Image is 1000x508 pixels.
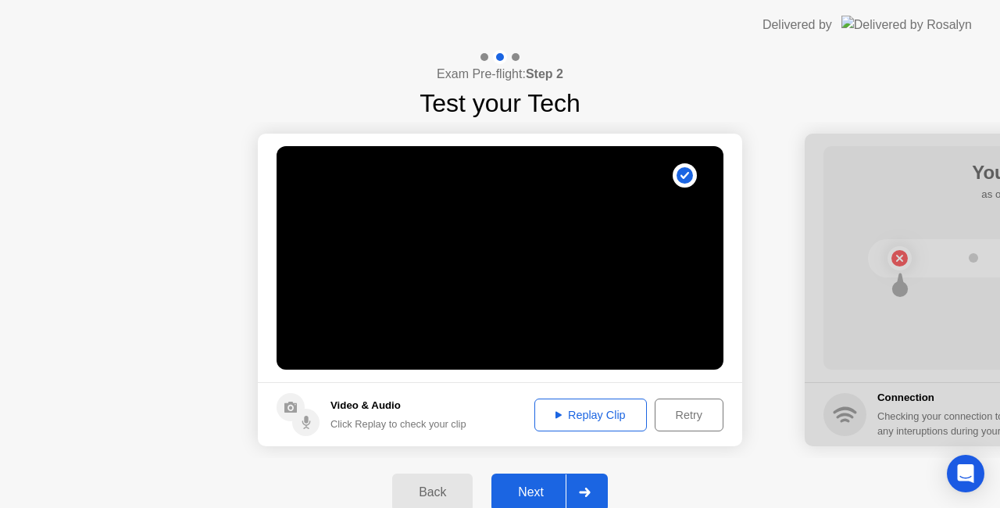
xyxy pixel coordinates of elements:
[660,409,718,421] div: Retry
[496,485,566,499] div: Next
[330,417,466,431] div: Click Replay to check your clip
[330,398,466,413] h5: Video & Audio
[397,485,468,499] div: Back
[437,65,563,84] h4: Exam Pre-flight:
[762,16,832,34] div: Delivered by
[540,409,641,421] div: Replay Clip
[947,455,984,492] div: Open Intercom Messenger
[655,399,723,431] button: Retry
[526,67,563,80] b: Step 2
[841,16,972,34] img: Delivered by Rosalyn
[534,399,647,431] button: Replay Clip
[420,84,580,122] h1: Test your Tech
